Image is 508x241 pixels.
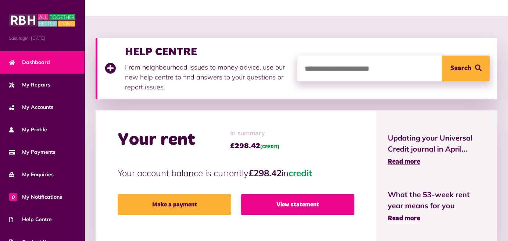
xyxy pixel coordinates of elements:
[387,159,420,165] span: Read more
[9,148,56,156] span: My Payments
[9,171,54,178] span: My Enquiries
[9,35,75,42] span: Last login: [DATE]
[125,62,290,92] p: From neighbourhood issues to money advice, use our new help centre to find answers to your questi...
[118,166,354,180] p: Your account balance is currently in
[387,189,486,211] span: What the 53-week rent year means for you
[387,215,420,222] span: Read more
[118,130,195,151] h2: Your rent
[9,216,52,223] span: Help Centre
[387,132,486,155] span: Updating your Universal Credit journal in April...
[9,193,17,201] span: 0
[241,194,354,215] a: View statement
[9,81,50,89] span: My Repairs
[387,132,486,167] a: Updating your Universal Credit journal in April... Read more
[9,59,50,66] span: Dashboard
[9,13,75,28] img: MyRBH
[230,141,279,152] span: £298.42
[118,194,231,215] a: Make a payment
[9,126,47,134] span: My Profile
[125,45,290,59] h3: HELP CENTRE
[9,193,62,201] span: My Notifications
[9,103,53,111] span: My Accounts
[387,189,486,224] a: What the 53-week rent year means for you Read more
[442,56,490,81] button: Search
[289,167,312,178] span: credit
[230,129,279,139] span: In summary
[260,145,279,149] span: (CREDIT)
[248,167,282,178] strong: £298.42
[450,56,471,81] span: Search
